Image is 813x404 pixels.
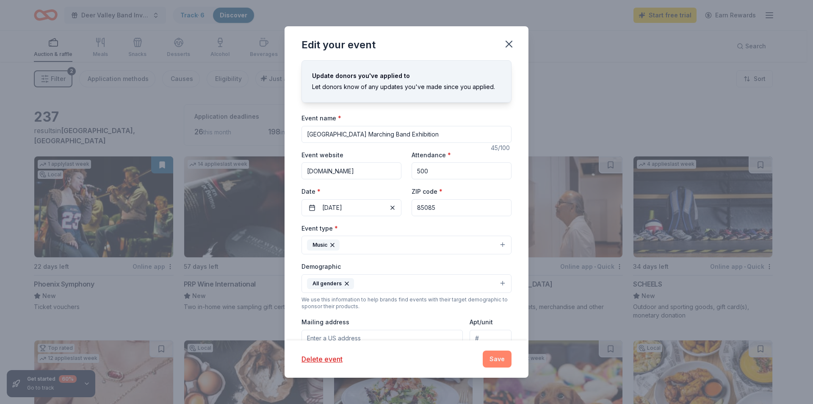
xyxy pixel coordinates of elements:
label: ZIP code [412,187,442,196]
input: # [470,330,512,347]
label: Date [301,187,401,196]
button: [DATE] [301,199,401,216]
div: Music [307,240,340,251]
div: We use this information to help brands find events with their target demographic to sponsor their... [301,296,512,310]
div: Edit your event [301,38,376,52]
label: Mailing address [301,318,349,326]
input: Spring Fundraiser [301,126,512,143]
div: All genders [307,278,354,289]
label: Event type [301,224,338,233]
input: 12345 (U.S. only) [412,199,512,216]
label: Attendance [412,151,451,159]
label: Event name [301,114,341,123]
button: Music [301,236,512,254]
div: Update donors you've applied to [312,71,501,81]
button: All genders [301,274,512,293]
input: https://www... [301,162,401,179]
button: Delete event [301,354,343,364]
label: Apt/unit [470,318,493,326]
label: Event website [301,151,343,159]
input: 20 [412,162,512,179]
button: Save [483,351,512,368]
label: Demographic [301,262,341,271]
input: Enter a US address [301,330,463,347]
div: Let donors know of any updates you've made since you applied. [312,82,501,92]
div: 45 /100 [491,143,512,153]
